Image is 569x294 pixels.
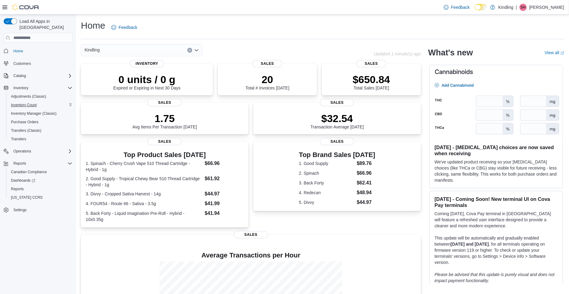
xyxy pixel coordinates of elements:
nav: Complex example [4,44,72,230]
span: Canadian Compliance [9,168,72,176]
span: Feedback [451,4,470,10]
span: Load All Apps in [GEOGRAPHIC_DATA] [17,18,72,30]
span: Sales [147,138,182,145]
h3: Top Product Sales [DATE] [86,151,244,159]
button: Inventory [11,84,31,92]
span: Inventory [11,84,72,92]
h3: Top Brand Sales [DATE] [299,151,375,159]
span: SH [521,4,526,11]
button: Canadian Compliance [6,168,75,176]
p: | [516,4,517,11]
button: Open list of options [194,48,199,53]
span: Inventory [130,60,164,67]
span: Reports [11,187,24,191]
a: Settings [11,206,29,214]
span: Sales [320,138,354,145]
svg: External link [560,51,564,55]
dd: $89.76 [357,160,375,167]
a: Dashboards [9,177,38,184]
button: [US_STATE] CCRS [6,193,75,202]
button: Inventory Count [6,101,75,109]
a: Feedback [441,1,472,13]
button: Catalog [11,72,28,79]
dt: 3. Divvy - Cropped Sativa Harvest - 14g [86,191,202,197]
button: Customers [1,59,75,68]
span: Purchase Orders [9,118,72,126]
dt: 5. Divvy [299,199,354,205]
a: Inventory Manager (Classic) [9,110,59,117]
span: Sales [320,99,354,106]
span: Adjustments (Classic) [9,93,72,100]
span: Inventory [13,86,28,90]
a: Dashboards [6,176,75,185]
span: Reports [11,160,72,167]
span: Sales [234,231,268,238]
dd: $66.96 [357,170,375,177]
button: Catalog [1,72,75,80]
button: Operations [11,148,34,155]
span: Kindling [85,46,100,54]
span: Adjustments (Classic) [11,94,46,99]
span: Dashboards [9,177,72,184]
a: View allExternal link [545,50,564,55]
span: Feedback [119,24,137,30]
span: Inventory Manager (Classic) [11,111,57,116]
dt: 2. Good Supply - Tropical Chewy Bear 510 Thread Cartridge - Hybrid - 1g [86,176,202,188]
div: Total Sales [DATE] [353,73,390,90]
input: Dark Mode [475,4,487,10]
p: $32.54 [311,112,364,124]
span: Operations [13,149,31,154]
dd: $41.99 [205,200,244,207]
button: Reports [1,159,75,168]
em: Please be advised that this update is purely visual and does not impact payment functionality. [435,272,555,283]
span: Transfers (Classic) [9,127,72,134]
h3: [DATE] - [MEDICAL_DATA] choices are now saved when receiving [435,144,558,156]
span: Dashboards [11,178,35,183]
span: Customers [11,60,72,67]
button: Inventory [1,84,75,92]
p: We've updated product receiving so your [MEDICAL_DATA] choices (like THCa or CBG) stay visible fo... [435,159,558,183]
span: Reports [9,185,72,193]
span: Catalog [13,73,26,78]
button: Operations [1,147,75,156]
p: $650.84 [353,73,390,86]
a: Transfers [9,135,29,143]
button: Transfers [6,135,75,143]
strong: [DATE] and [DATE] [451,242,489,247]
dt: 3. Back Forty [299,180,354,186]
span: Transfers [11,137,26,142]
a: Canadian Compliance [9,168,49,176]
dd: $44.97 [357,199,375,206]
p: 20 [245,73,289,86]
span: Sales [147,99,182,106]
dt: 1. Spinach - Cherry Crush Vape 510 Thread Cartridge - Hybrid - 1g [86,160,202,173]
div: Expired or Expiring in Next 30 Days [113,73,181,90]
span: Operations [11,148,72,155]
p: This update will be automatically and gradually enabled between , for all terminals operating on ... [435,235,558,265]
span: Settings [13,208,26,212]
button: Reports [11,160,29,167]
button: Home [1,46,75,55]
span: Inventory Count [11,103,37,107]
a: Transfers (Classic) [9,127,44,134]
span: [US_STATE] CCRS [11,195,43,200]
div: Steph Heinke [519,4,527,11]
a: Reports [9,185,26,193]
span: Catalog [11,72,72,79]
a: [US_STATE] CCRS [9,194,45,201]
dd: $48.94 [357,189,375,196]
a: Inventory Count [9,101,39,109]
p: 0 units / 0 g [113,73,181,86]
span: Home [11,47,72,54]
dt: 2. Spinach [299,170,354,176]
span: Settings [11,206,72,214]
span: Inventory Manager (Classic) [9,110,72,117]
dd: $41.94 [205,210,244,217]
a: Customers [11,60,33,67]
button: Adjustments (Classic) [6,92,75,101]
p: Kindling [498,4,513,11]
h3: [DATE] - Coming Soon! New terminal UI on Cova Pay terminals [435,196,558,208]
a: Home [11,47,26,55]
a: Purchase Orders [9,118,41,126]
